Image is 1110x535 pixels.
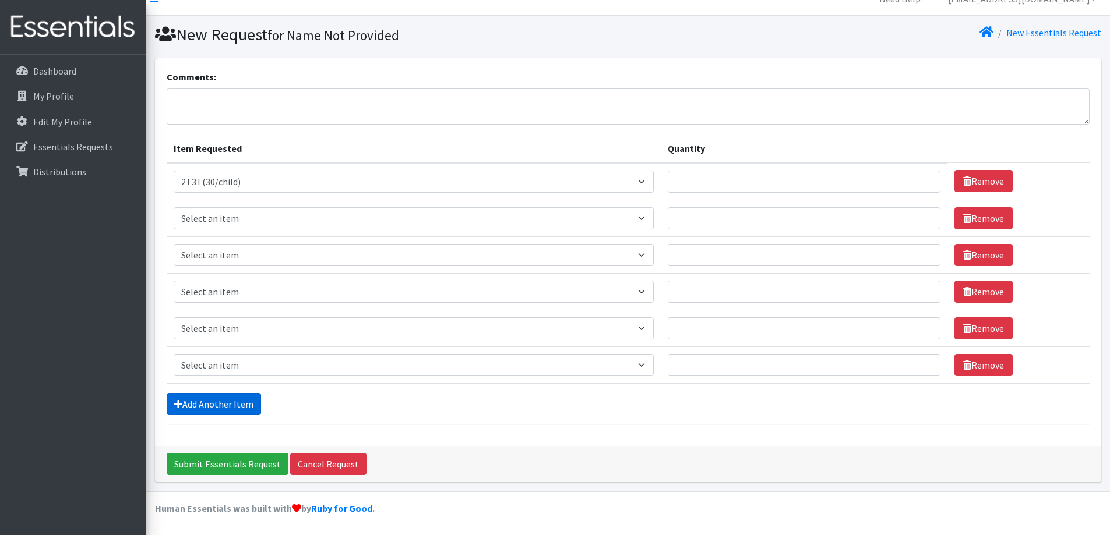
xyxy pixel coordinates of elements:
a: Edit My Profile [5,110,141,133]
a: Remove [954,170,1013,192]
p: Distributions [33,166,86,178]
a: Add Another Item [167,393,261,415]
a: Remove [954,354,1013,376]
p: Dashboard [33,65,76,77]
a: My Profile [5,84,141,108]
small: for Name Not Provided [267,27,399,44]
a: Remove [954,207,1013,229]
th: Quantity [661,134,947,163]
a: Remove [954,281,1013,303]
input: Submit Essentials Request [167,453,288,475]
h1: New Request [155,24,624,45]
a: Remove [954,244,1013,266]
a: New Essentials Request [1006,27,1101,38]
p: My Profile [33,90,74,102]
p: Edit My Profile [33,116,92,127]
th: Item Requested [167,134,661,163]
a: Distributions [5,160,141,183]
a: Cancel Request [290,453,367,475]
a: Essentials Requests [5,135,141,158]
a: Remove [954,317,1013,339]
a: Dashboard [5,59,141,83]
img: HumanEssentials [5,8,141,47]
strong: Human Essentials was built with by . [155,502,375,514]
a: Ruby for Good [311,502,372,514]
p: Essentials Requests [33,141,113,153]
label: Comments: [167,70,216,84]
